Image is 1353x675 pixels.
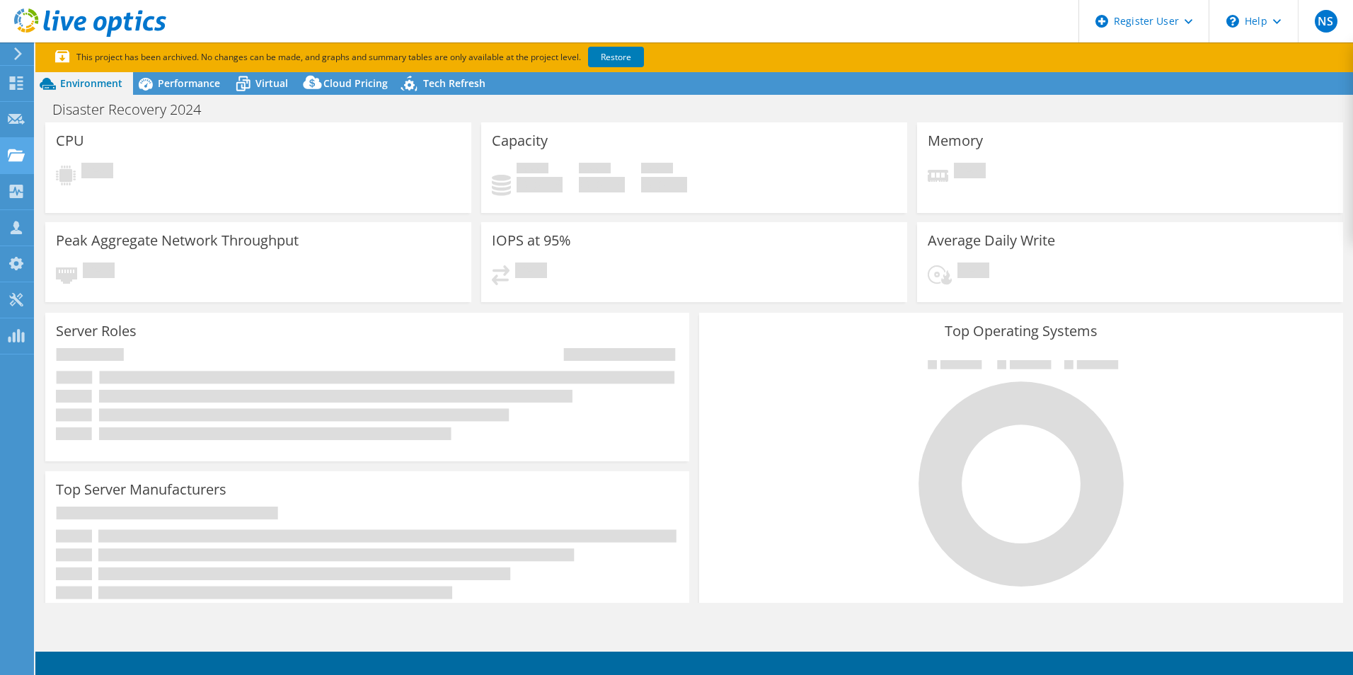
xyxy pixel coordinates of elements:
span: NS [1315,10,1337,33]
span: Tech Refresh [423,76,485,90]
h4: 0 GiB [517,177,563,192]
h4: 0 GiB [579,177,625,192]
h3: Server Roles [56,323,137,339]
p: This project has been archived. No changes can be made, and graphs and summary tables are only av... [55,50,749,65]
a: Restore [588,47,644,67]
span: Performance [158,76,220,90]
h3: Capacity [492,133,548,149]
h3: CPU [56,133,84,149]
span: Pending [83,262,115,282]
span: Pending [957,262,989,282]
span: Virtual [255,76,288,90]
h3: Average Daily Write [928,233,1055,248]
h3: Peak Aggregate Network Throughput [56,233,299,248]
span: Pending [515,262,547,282]
h3: Memory [928,133,983,149]
h3: IOPS at 95% [492,233,571,248]
h4: 0 GiB [641,177,687,192]
span: Environment [60,76,122,90]
span: Free [579,163,611,177]
span: Used [517,163,548,177]
span: Pending [954,163,986,182]
h3: Top Operating Systems [710,323,1332,339]
span: Total [641,163,673,177]
h1: Disaster Recovery 2024 [46,102,223,117]
svg: \n [1226,15,1239,28]
span: Pending [81,163,113,182]
h3: Top Server Manufacturers [56,482,226,497]
span: Cloud Pricing [323,76,388,90]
